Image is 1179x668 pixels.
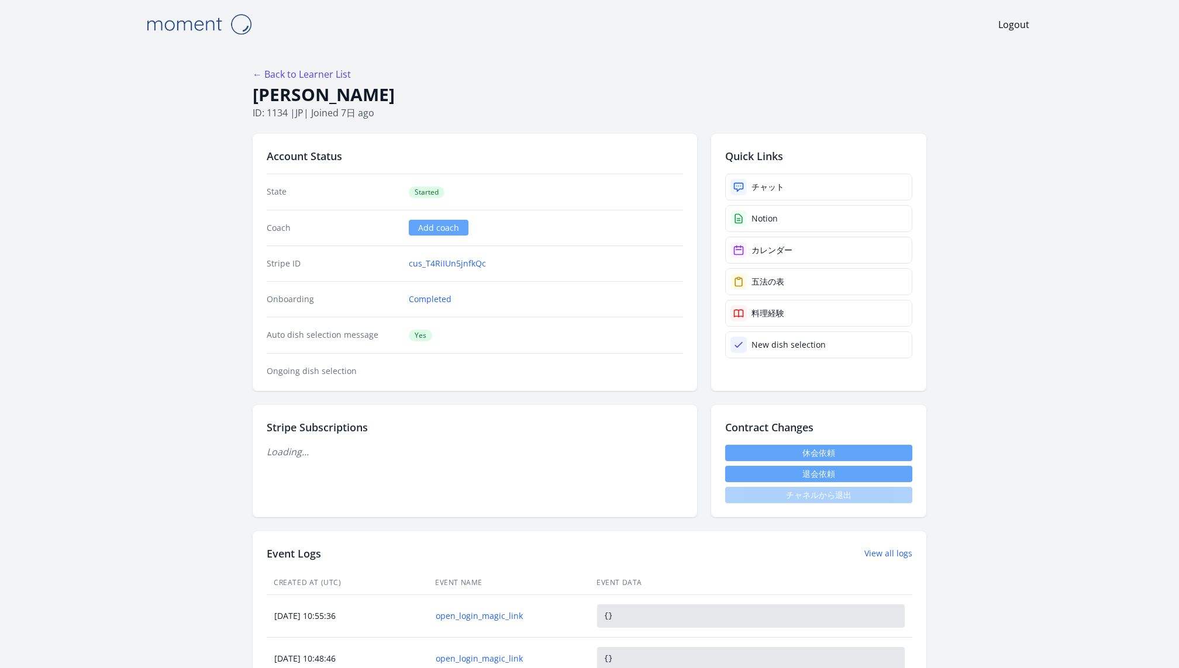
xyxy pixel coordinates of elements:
dt: Stripe ID [267,258,399,269]
a: 五法の表 [725,268,912,295]
div: チャット [751,181,784,193]
th: Event Data [589,571,912,595]
a: cus_T4RiIUn5jnfkQc [409,258,486,269]
a: Completed [409,293,451,305]
a: ← Back to Learner List [253,68,351,81]
th: Created At (UTC) [267,571,428,595]
h1: [PERSON_NAME] [253,84,926,106]
div: [DATE] 10:55:36 [267,610,428,622]
dt: Onboarding [267,293,399,305]
p: Loading... [267,445,683,459]
pre: {} [597,604,905,628]
a: open_login_magic_link [436,653,582,664]
div: [DATE] 10:48:46 [267,653,428,664]
a: 料理経験 [725,300,912,327]
h2: Account Status [267,148,683,164]
div: カレンダー [751,244,792,256]
th: Event Name [428,571,589,595]
button: 退会依頼 [725,466,912,482]
a: New dish selection [725,331,912,358]
div: New dish selection [751,339,826,351]
span: チャネルから退出 [725,487,912,503]
a: View all logs [864,548,912,559]
span: jp [295,106,304,119]
h2: Event Logs [267,545,321,562]
a: 休会依頼 [725,445,912,461]
p: ID: 1134 | | Joined 7日 ago [253,106,926,120]
h2: Contract Changes [725,419,912,435]
dt: Auto dish selection message [267,329,399,341]
div: Notion [751,213,778,224]
div: 料理経験 [751,307,784,319]
h2: Quick Links [725,148,912,164]
a: Notion [725,205,912,232]
dt: Ongoing dish selection [267,365,399,377]
img: Moment [140,9,257,39]
a: チャット [725,174,912,200]
a: カレンダー [725,237,912,264]
dt: Coach [267,222,399,234]
h2: Stripe Subscriptions [267,419,683,435]
span: Started [409,186,444,198]
a: open_login_magic_link [436,610,582,622]
a: Logout [998,18,1029,32]
span: Yes [409,330,432,341]
div: 五法の表 [751,276,784,288]
a: Add coach [409,220,468,236]
dt: State [267,186,399,198]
